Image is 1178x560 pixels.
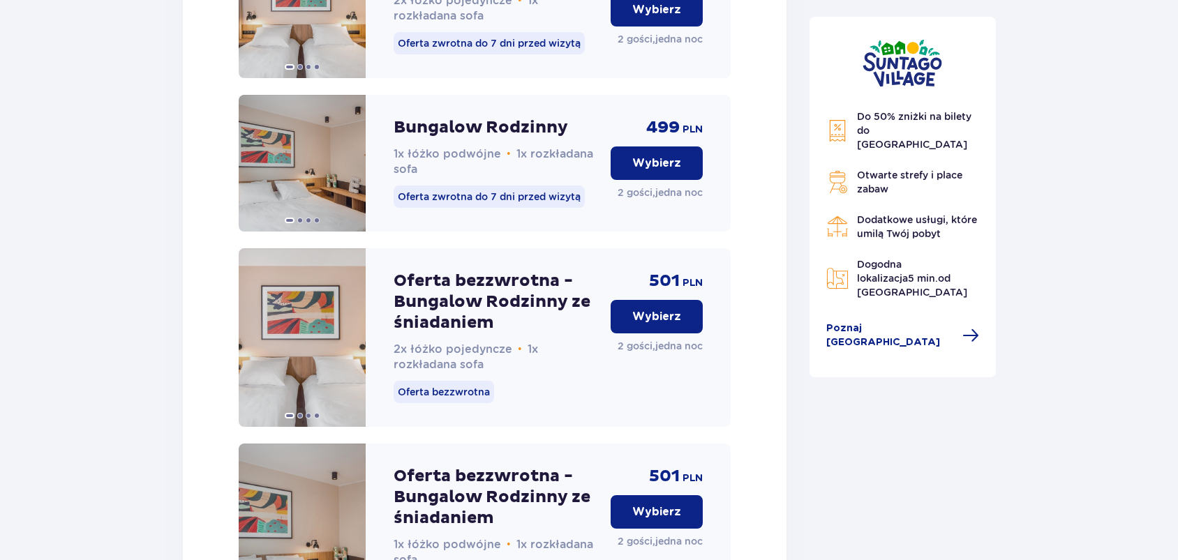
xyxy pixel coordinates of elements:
[649,271,680,292] span: 501
[826,267,849,289] img: Map Icon
[611,495,703,529] button: Wybierz
[857,111,971,150] span: Do 50% zniżki na bilety do [GEOGRAPHIC_DATA]
[826,321,980,349] a: Poznaj [GEOGRAPHIC_DATA]
[618,534,703,548] p: 2 gości , jedna noc
[618,186,703,199] p: 2 gości , jedna noc
[611,300,703,333] button: Wybierz
[518,342,522,356] span: •
[394,342,512,356] span: 2x łóżko pojedyncze
[826,171,849,193] img: Grill Icon
[683,471,703,485] span: PLN
[857,259,967,298] span: Dogodna lokalizacja od [GEOGRAPHIC_DATA]
[632,309,681,324] p: Wybierz
[394,147,501,160] span: 1x łóżko podwójne
[826,119,849,142] img: Discount Icon
[239,95,366,232] img: Bungalow Rodzinny
[394,186,585,208] p: Oferta zwrotna do 7 dni przed wizytą
[863,39,942,87] img: Suntago Village
[239,248,366,427] img: Oferta bezzwrotna - Bungalow Rodzinny ze śniadaniem
[646,117,680,138] span: 499
[826,321,955,349] span: Poznaj [GEOGRAPHIC_DATA]
[394,271,599,333] p: Oferta bezzwrotna - Bungalow Rodzinny ze śniadaniem
[857,214,977,239] span: Dodatkowe usługi, które umilą Twój pobyt
[394,381,494,403] p: Oferta bezzwrotna
[394,538,501,551] span: 1x łóżko podwójne
[394,32,585,54] p: Oferta zwrotna do 7 dni przed wizytą
[507,147,511,161] span: •
[632,2,681,17] p: Wybierz
[649,466,680,487] span: 501
[632,504,681,520] p: Wybierz
[618,339,703,353] p: 2 gości , jedna noc
[507,538,511,552] span: •
[394,117,568,138] p: Bungalow Rodzinny
[611,146,703,180] button: Wybierz
[618,32,703,46] p: 2 gości , jedna noc
[857,169,962,195] span: Otwarte strefy i place zabaw
[908,273,938,284] span: 5 min.
[394,466,599,529] p: Oferta bezzwrotna - Bungalow Rodzinny ze śniadaniem
[632,156,681,171] p: Wybierz
[826,215,849,238] img: Restaurant Icon
[683,276,703,290] span: PLN
[683,123,703,137] span: PLN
